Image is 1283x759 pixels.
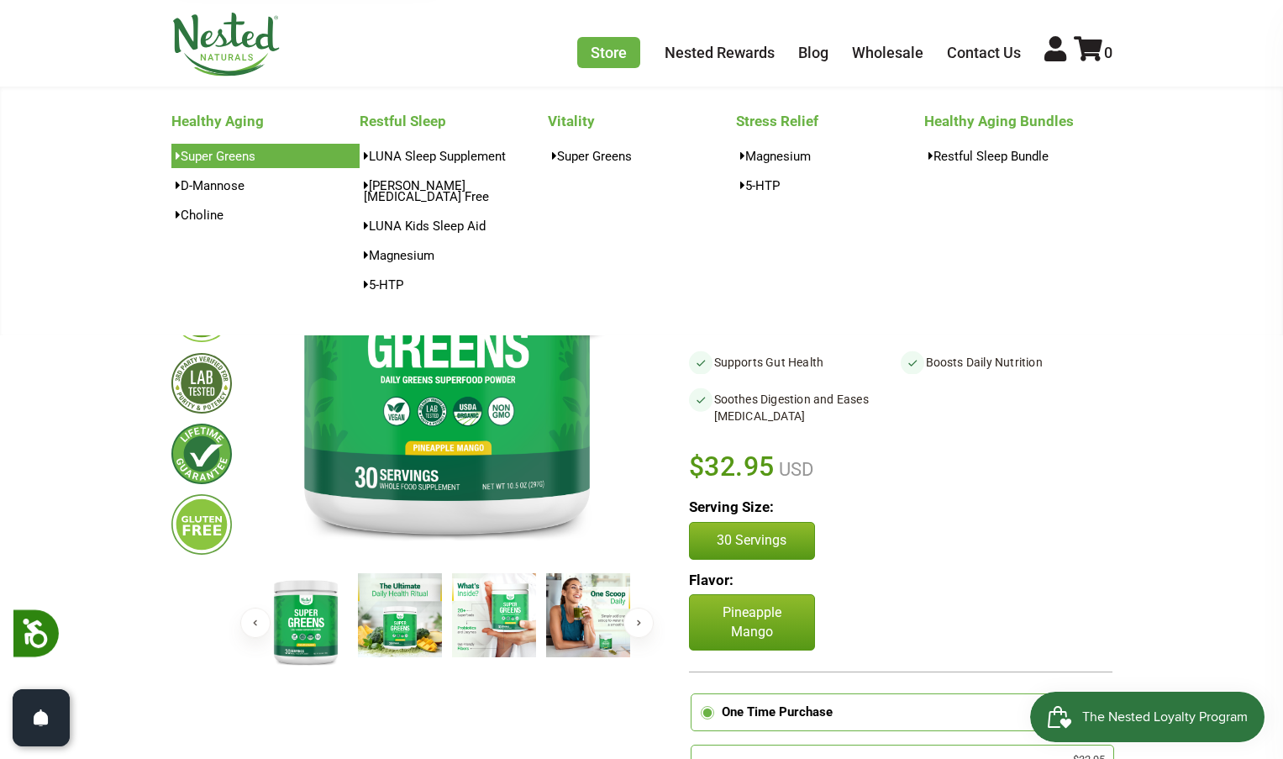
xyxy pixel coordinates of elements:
[689,351,901,374] li: Supports Gut Health
[548,144,736,168] a: Super Greens
[171,144,360,168] a: Super Greens
[665,44,775,61] a: Nested Rewards
[360,213,548,238] a: LUNA Kids Sleep Aid
[13,689,70,746] button: Open
[452,573,536,657] img: Super Greens - Pineapple Mango
[689,387,901,428] li: Soothes Digestion and Eases [MEDICAL_DATA]
[1074,44,1112,61] a: 0
[689,498,774,515] b: Serving Size:
[171,353,232,414] img: thirdpartytested
[689,448,776,485] span: $32.95
[623,608,654,638] button: Next
[171,494,232,555] img: glutenfree
[171,424,232,484] img: lifetimeguarantee
[1030,692,1266,742] iframe: Button to open loyalty program pop-up
[264,573,348,670] img: Super Greens - Pineapple Mango
[360,108,548,134] a: Restful Sleep
[546,573,630,657] img: Super Greens - Pineapple Mango
[924,108,1112,134] a: Healthy Aging Bundles
[360,173,548,208] a: [PERSON_NAME][MEDICAL_DATA] Free
[689,594,815,651] p: Pineapple Mango
[736,144,924,168] a: Magnesium
[736,173,924,198] a: 5-HTP
[548,108,736,134] a: Vitality
[360,272,548,297] a: 5-HTP
[707,531,797,550] p: 30 Servings
[171,203,360,227] a: Choline
[689,522,815,559] button: 30 Servings
[901,351,1112,374] li: Boosts Daily Nutrition
[852,44,923,61] a: Wholesale
[689,572,734,588] b: Flavor:
[775,459,813,480] span: USD
[171,108,360,134] a: Healthy Aging
[1104,44,1112,61] span: 0
[358,573,442,657] img: Super Greens - Pineapple Mango
[736,108,924,134] a: Stress Relief
[577,37,640,68] a: Store
[360,144,548,168] a: LUNA Sleep Supplement
[798,44,828,61] a: Blog
[171,13,281,76] img: Nested Naturals
[947,44,1021,61] a: Contact Us
[171,173,360,198] a: D-Mannose
[924,144,1112,168] a: Restful Sleep Bundle
[360,243,548,267] a: Magnesium
[259,126,635,559] img: Super Greens - Pineapple Mango
[240,608,271,638] button: Previous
